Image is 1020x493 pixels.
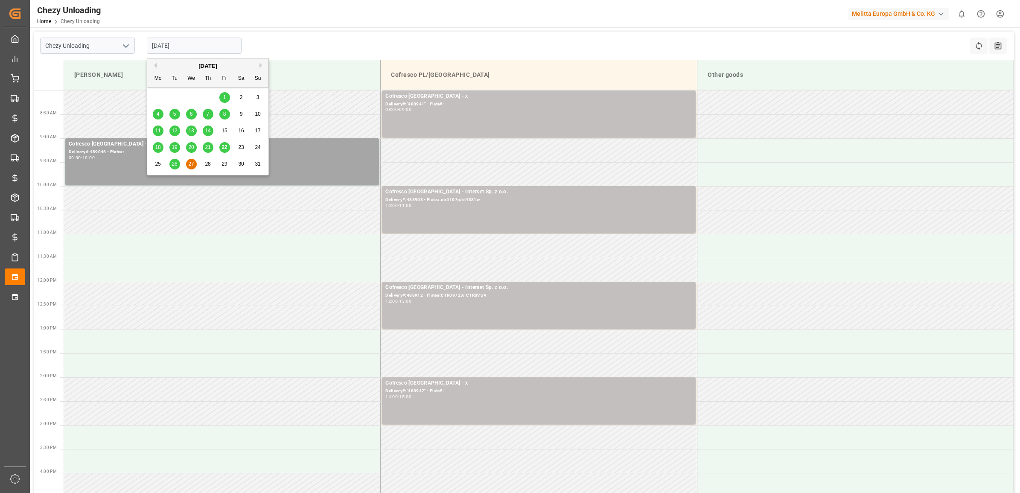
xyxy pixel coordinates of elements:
[971,4,991,23] button: Help Center
[236,125,247,136] div: Choose Saturday, August 16th, 2025
[169,73,180,84] div: Tu
[223,111,226,117] span: 8
[37,302,57,306] span: 12:30 PM
[253,125,263,136] div: Choose Sunday, August 17th, 2025
[952,4,971,23] button: show 0 new notifications
[240,111,243,117] span: 9
[157,111,160,117] span: 4
[172,128,177,134] span: 12
[221,161,227,167] span: 29
[236,109,247,120] div: Choose Saturday, August 9th, 2025
[253,142,263,153] div: Choose Sunday, August 24th, 2025
[37,206,57,211] span: 10:30 AM
[221,144,227,150] span: 22
[385,395,398,399] div: 14:00
[152,63,157,68] button: Previous Month
[385,299,398,303] div: 12:00
[398,204,399,207] div: -
[203,142,213,153] div: Choose Thursday, August 21st, 2025
[186,125,197,136] div: Choose Wednesday, August 13th, 2025
[704,67,1007,83] div: Other goods
[153,159,163,169] div: Choose Monday, August 25th, 2025
[385,108,398,111] div: 08:00
[155,161,160,167] span: 25
[205,144,210,150] span: 21
[40,469,57,474] span: 4:00 PM
[219,125,230,136] div: Choose Friday, August 15th, 2025
[69,149,376,156] div: Delivery#:489046 - Plate#:
[255,128,260,134] span: 17
[399,395,411,399] div: 15:00
[169,159,180,169] div: Choose Tuesday, August 26th, 2025
[155,128,160,134] span: 11
[82,156,95,160] div: 10:00
[385,292,692,299] div: Delivery#:488912 - Plate#:CTR09723/ CTR8VU4
[259,63,265,68] button: Next Month
[186,109,197,120] div: Choose Wednesday, August 6th, 2025
[236,92,247,103] div: Choose Saturday, August 2nd, 2025
[188,128,194,134] span: 13
[40,111,57,115] span: 8:30 AM
[203,109,213,120] div: Choose Thursday, August 7th, 2025
[398,299,399,303] div: -
[385,204,398,207] div: 10:00
[240,94,243,100] span: 2
[253,73,263,84] div: Su
[40,134,57,139] span: 9:00 AM
[221,128,227,134] span: 15
[153,73,163,84] div: Mo
[203,73,213,84] div: Th
[173,111,176,117] span: 5
[40,38,135,54] input: Type to search/select
[398,395,399,399] div: -
[40,158,57,163] span: 9:30 AM
[385,283,692,292] div: Cofresco [GEOGRAPHIC_DATA] - Interset Sp. z o.o.
[219,159,230,169] div: Choose Friday, August 29th, 2025
[169,125,180,136] div: Choose Tuesday, August 12th, 2025
[219,73,230,84] div: Fr
[147,62,268,70] div: [DATE]
[253,109,263,120] div: Choose Sunday, August 10th, 2025
[253,92,263,103] div: Choose Sunday, August 3rd, 2025
[256,94,259,100] span: 3
[385,188,692,196] div: Cofresco [GEOGRAPHIC_DATA] - Interset Sp. z o.o.
[186,142,197,153] div: Choose Wednesday, August 20th, 2025
[169,109,180,120] div: Choose Tuesday, August 5th, 2025
[399,299,411,303] div: 13:00
[399,108,411,111] div: 09:00
[119,39,132,53] button: open menu
[188,144,194,150] span: 20
[255,144,260,150] span: 24
[238,161,244,167] span: 30
[169,142,180,153] div: Choose Tuesday, August 19th, 2025
[399,204,411,207] div: 11:00
[40,397,57,402] span: 2:30 PM
[37,254,57,259] span: 11:30 AM
[40,445,57,450] span: 3:30 PM
[238,128,244,134] span: 16
[172,144,177,150] span: 19
[81,156,82,160] div: -
[848,8,949,20] div: Melitta Europa GmbH & Co. KG
[203,159,213,169] div: Choose Thursday, August 28th, 2025
[153,142,163,153] div: Choose Monday, August 18th, 2025
[40,421,57,426] span: 3:00 PM
[69,140,376,149] div: Cofresco [GEOGRAPHIC_DATA] -
[150,89,266,172] div: month 2025-08
[186,73,197,84] div: We
[188,161,194,167] span: 27
[385,101,692,108] div: Delivery#:"488941" - Plate#:
[236,159,247,169] div: Choose Saturday, August 30th, 2025
[219,142,230,153] div: Choose Friday, August 22nd, 2025
[40,373,57,378] span: 2:00 PM
[37,278,57,283] span: 12:00 PM
[207,111,210,117] span: 7
[186,159,197,169] div: Choose Wednesday, August 27th, 2025
[223,94,226,100] span: 1
[236,73,247,84] div: Sa
[37,4,101,17] div: Chezy Unloading
[69,156,81,160] div: 09:00
[385,92,692,101] div: Cofresco [GEOGRAPHIC_DATA] - x
[172,161,177,167] span: 26
[203,125,213,136] div: Choose Thursday, August 14th, 2025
